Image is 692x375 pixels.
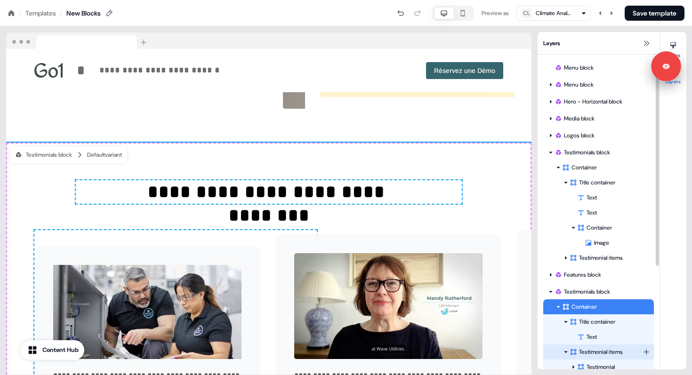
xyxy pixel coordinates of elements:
[555,97,650,106] div: Hero - Horizontal block
[538,32,660,55] div: Layers
[15,150,72,160] div: Testimonials block
[543,205,654,220] div: Text
[60,8,63,18] div: /
[42,345,79,355] div: Content Hub
[577,208,654,217] div: Text
[543,145,654,265] div: Testimonials blockContainerTitle containerTextTextContainerImageTestimonial items
[543,220,654,250] div: ContainerImage
[577,223,650,232] div: Container
[543,359,654,375] div: Testimonial
[482,8,509,18] div: Preview as
[543,128,654,143] div: Logos block
[555,148,650,157] div: Testimonials block
[555,131,650,140] div: Logos block
[570,347,643,357] div: Testimonial items
[577,332,654,342] div: Text
[543,235,654,250] div: Image
[555,114,650,123] div: Media block
[585,238,654,247] div: Image
[577,362,650,372] div: Testimonial
[625,6,684,21] button: Save template
[543,94,654,109] div: Hero - Horizontal block
[543,250,654,265] div: Testimonial items
[543,314,654,344] div: Title containerText
[19,8,22,18] div: /
[543,60,654,75] div: Menu block
[577,193,654,202] div: Text
[555,270,650,279] div: Features block
[555,80,650,89] div: Menu block
[570,317,650,327] div: Title container
[543,175,654,250] div: Title containerTextTextContainerImage
[66,8,101,18] div: New Blocks
[21,340,84,360] button: Content Hub
[562,163,650,172] div: Container
[426,62,503,79] button: Réservez une Démo
[543,111,654,126] div: Media block
[555,63,650,72] div: Menu block
[294,253,483,359] img: Image
[523,8,530,18] div: CL
[543,77,654,92] div: Menu block
[87,150,122,160] div: Default variant
[562,302,650,311] div: Container
[543,267,654,282] div: Features block
[273,62,503,79] div: Réservez une Démo
[543,160,654,265] div: ContainerTitle containerTextTextContainerImageTestimonial items
[660,38,686,58] button: Styles
[6,32,151,49] img: Browser topbar
[570,253,650,263] div: Testimonial items
[536,8,573,18] div: Climate Analytics gGmbH
[570,178,650,187] div: Title container
[25,8,56,18] a: Templates
[555,287,650,296] div: Testimonials block
[543,329,654,344] div: Text
[53,265,241,359] img: Image
[516,6,591,21] button: CLClimate Analytics gGmbH
[543,190,654,205] div: Text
